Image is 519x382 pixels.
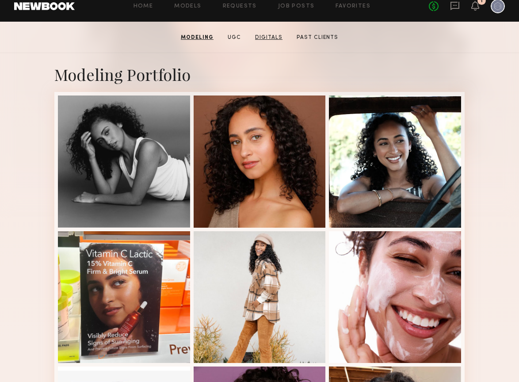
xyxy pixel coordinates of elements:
[252,34,286,42] a: Digitals
[224,34,244,42] a: UGC
[54,64,465,85] div: Modeling Portfolio
[223,4,257,9] a: Requests
[278,4,315,9] a: Job Posts
[293,34,342,42] a: Past Clients
[174,4,201,9] a: Models
[134,4,153,9] a: Home
[336,4,370,9] a: Favorites
[177,34,217,42] a: Modeling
